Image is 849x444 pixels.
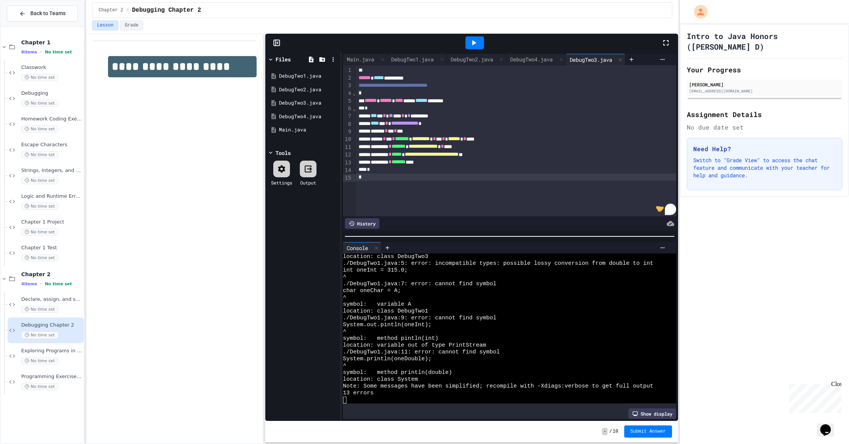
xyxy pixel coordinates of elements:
[21,228,58,236] span: No time set
[566,56,616,64] div: DebugTwo3.java
[21,90,82,97] span: Debugging
[343,113,352,120] div: 7
[21,64,82,71] span: Classwork
[343,242,381,253] div: Console
[21,383,58,390] span: No time set
[687,64,842,75] h2: Your Progress
[566,54,625,65] div: DebugTwo3.java
[387,54,447,65] div: DebugTwo1.java
[343,128,352,136] div: 9
[602,428,608,435] span: -
[343,294,346,301] span: ^
[343,328,346,335] span: ^
[21,116,82,122] span: Homework Coding Exercises
[21,306,58,313] span: No time set
[687,31,842,52] h1: Intro to Java Honors ([PERSON_NAME] D)
[343,315,497,322] span: ./DebugTwo1.java:9: error: cannot find symbol
[693,156,836,179] p: Switch to "Grade View" to access the chat feature and communicate with your teacher for help and ...
[99,7,123,13] span: Chapter 2
[343,159,352,167] div: 13
[343,335,439,342] span: symbol: method pintln(int)
[21,219,82,225] span: Chapter 1 Project
[686,3,710,20] div: My Account
[276,149,291,157] div: Tools
[7,5,78,22] button: Back to Teams
[120,20,143,30] button: Grade
[447,54,506,65] div: DebugTwo2.java
[687,109,842,120] h2: Assignment Details
[21,177,58,184] span: No time set
[343,67,352,74] div: 1
[45,50,72,55] span: No time set
[21,296,82,303] span: Declare, assign, and swap values of variables
[343,120,352,128] div: 8
[279,126,338,134] div: Main.java
[45,281,72,286] span: No time set
[92,20,118,30] button: Lesson
[447,55,497,63] div: DebugTwo2.java
[343,260,653,267] span: ./DebugTwo1.java:5: error: incompatible types: possible lossy conversion from double to int
[345,218,379,229] div: History
[343,274,346,281] span: ^
[21,151,58,158] span: No time set
[343,301,411,308] span: symbol: variable A
[343,55,378,63] div: Main.java
[30,9,66,17] span: Back to Teams
[343,376,418,383] span: location: class System
[343,97,352,105] div: 5
[630,428,666,435] span: Submit Answer
[343,82,352,89] div: 3
[343,308,428,315] span: location: class DebugTwo1
[343,174,352,182] div: 15
[352,106,356,112] span: Fold line
[279,86,338,94] div: DebugTwo2.java
[21,100,58,107] span: No time set
[506,55,556,63] div: DebugTwo4.java
[689,88,840,94] div: [EMAIL_ADDRESS][DOMAIN_NAME]
[21,271,82,278] span: Chapter 2
[343,144,352,151] div: 11
[21,331,58,339] span: No time set
[343,349,500,356] span: ./DebugTwo1.java:11: error: cannot find symbol
[343,363,346,369] span: ^
[276,55,291,63] div: Files
[628,408,676,419] div: Show display
[817,414,841,436] iframe: chat widget
[21,245,82,251] span: Chapter 1 Test
[21,39,82,46] span: Chapter 1
[343,105,352,113] div: 6
[356,65,676,216] div: To enrich screen reader interactions, please activate Accessibility in Grammarly extension settings
[21,50,37,55] span: 8 items
[21,322,82,328] span: Debugging Chapter 2
[21,348,82,354] span: Exploring Programs in Chapter 2
[506,54,566,65] div: DebugTwo4.java
[786,381,841,413] iframe: chat widget
[343,281,497,288] span: ./DebugTwo1.java:7: error: cannot find symbol
[343,267,408,274] span: int oneInt = 315.0;
[40,281,42,287] span: •
[21,254,58,261] span: No time set
[279,113,338,120] div: DebugTwo4.java
[21,193,82,200] span: Logic and Runtime Errors
[343,288,401,294] span: char oneChar = A;
[21,167,82,174] span: Strings, Integers, and the + Operator
[343,369,452,376] span: symbol: method println(double)
[21,142,82,148] span: Escape Characters
[271,179,292,186] div: Settings
[21,74,58,81] span: No time set
[613,428,618,435] span: 10
[343,356,432,363] span: System.println(oneDouble);
[343,244,372,252] div: Console
[343,54,387,65] div: Main.java
[343,167,352,174] div: 14
[687,123,842,132] div: No due date set
[343,90,352,97] div: 4
[352,90,356,96] span: Fold line
[21,374,82,380] span: Programming Exercises 4, 5, 6, and 7
[343,136,352,143] div: 10
[343,322,432,328] span: System.out.pintln(oneInt);
[21,125,58,133] span: No time set
[300,179,316,186] div: Output
[343,74,352,82] div: 2
[343,390,374,397] span: 13 errors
